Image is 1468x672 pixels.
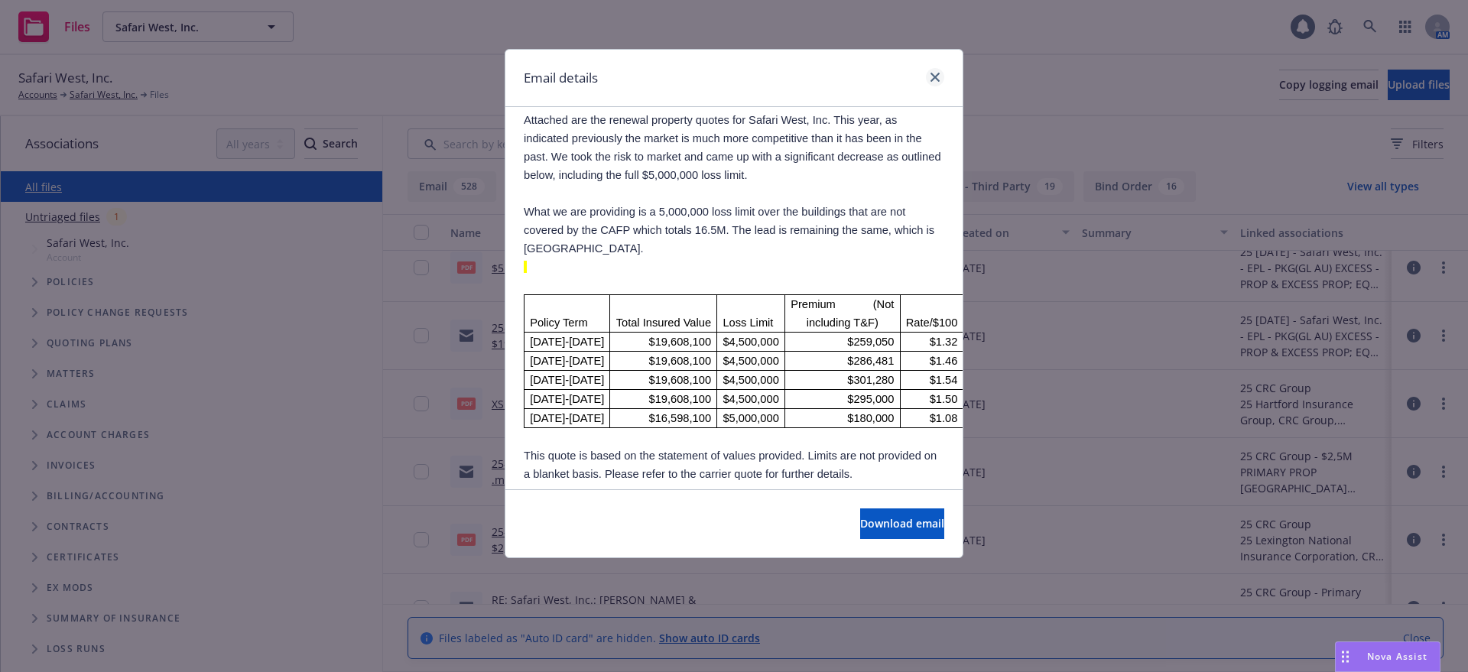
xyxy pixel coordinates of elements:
span: $286,481 [847,355,894,367]
span: [DATE]-[DATE] [530,374,604,386]
span: [DATE]-[DATE] [530,336,604,348]
button: Nova Assist [1335,641,1440,672]
span: $4,500,000 [723,374,778,386]
span: $1.54 [930,374,958,386]
span: Premium [791,298,836,310]
span: Loss Limit [723,317,773,329]
span: [DATE]-[DATE] [530,412,604,424]
span: $16,598,100 [649,412,712,424]
span: $5,000,000 [723,412,778,424]
span: Download email [860,516,944,531]
span: $1.32 [930,336,958,348]
span: [DATE]-[DATE] [530,355,604,367]
span: Rate/$100 [906,317,958,329]
span: This quote is based on the statement of values provided. Limits are not provided on a blanket bas... [524,450,937,480]
span: Total Insured Value [616,317,711,329]
span: $295,000 [847,393,894,405]
span: $1.08 [930,412,958,424]
div: Drag to move [1336,642,1355,671]
span: $4,500,000 [723,393,778,405]
span: [DATE]-[DATE] [530,393,604,405]
span: What we are providing is a 5,000,000 loss limit over the buildings that are not covered by the CA... [524,206,934,255]
span: $4,500,000 [723,355,778,367]
span: $301,280 [847,374,894,386]
a: close [926,68,944,86]
h1: Email details [524,68,598,88]
span: $19,608,100 [649,336,712,348]
span: $4,500,000 [723,336,778,348]
span: Attached are the renewal property quotes for Safari West, Inc. This year, as indicated previously... [524,114,941,181]
span: Policy Term [530,317,587,329]
span: $1.50 [930,393,958,405]
span: Nova Assist [1367,650,1427,663]
span: $1.46 [930,355,958,367]
span: $19,608,100 [649,393,712,405]
span: $19,608,100 [649,355,712,367]
button: Download email [860,508,944,539]
span: $259,050 [847,336,894,348]
span: $19,608,100 [649,374,712,386]
span: $180,000 [847,412,894,424]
